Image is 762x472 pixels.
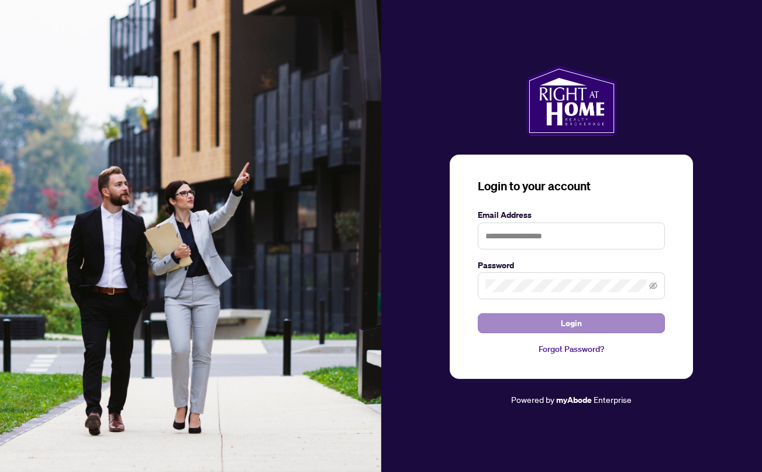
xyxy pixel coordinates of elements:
span: eye-invisible [649,282,657,290]
span: Enterprise [594,394,632,405]
img: ma-logo [526,66,617,136]
a: myAbode [556,394,592,406]
label: Email Address [478,208,665,221]
a: Forgot Password? [478,343,665,355]
label: Password [478,259,665,272]
h3: Login to your account [478,178,665,194]
button: Login [478,313,665,333]
span: Powered by [511,394,554,405]
span: Login [561,314,582,333]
